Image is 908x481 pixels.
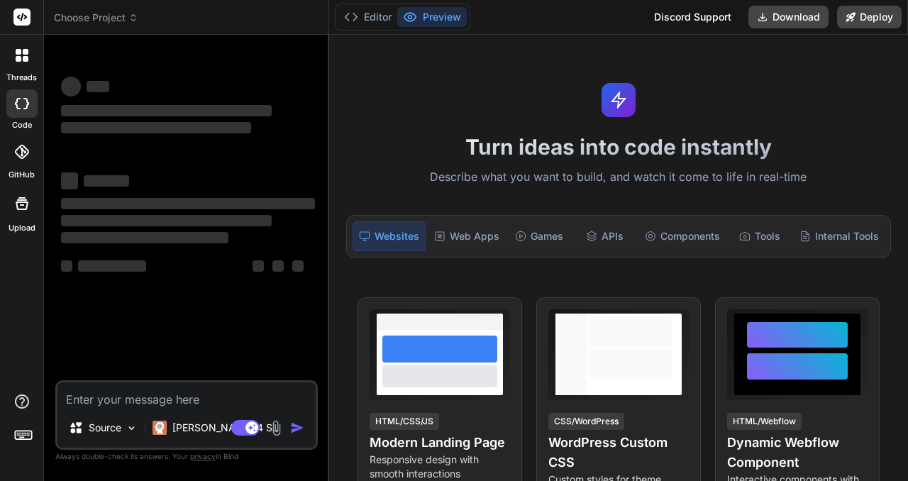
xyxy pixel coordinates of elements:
[573,221,636,251] div: APIs
[61,198,315,209] span: ‌
[639,221,726,251] div: Components
[646,6,740,28] div: Discord Support
[548,433,689,472] h4: WordPress Custom CSS
[61,122,251,133] span: ‌
[89,421,121,435] p: Source
[9,169,35,181] label: GitHub
[87,81,109,92] span: ‌
[61,232,228,243] span: ‌
[428,221,505,251] div: Web Apps
[172,421,278,435] p: [PERSON_NAME] 4 S..
[548,413,624,430] div: CSS/WordPress
[54,11,138,25] span: Choose Project
[292,260,304,272] span: ‌
[338,134,899,160] h1: Turn ideas into code instantly
[370,433,510,453] h4: Modern Landing Page
[370,413,439,430] div: HTML/CSS/JS
[290,421,304,435] img: icon
[397,7,467,27] button: Preview
[268,420,284,436] img: attachment
[727,413,802,430] div: HTML/Webflow
[55,450,318,463] p: Always double-check its answers. Your in Bind
[6,72,37,84] label: threads
[253,260,264,272] span: ‌
[84,175,129,187] span: ‌
[78,260,146,272] span: ‌
[370,453,510,481] p: Responsive design with smooth interactions
[353,221,426,251] div: Websites
[508,221,570,251] div: Games
[126,422,138,434] img: Pick Models
[338,7,397,27] button: Editor
[190,452,216,460] span: privacy
[61,77,81,96] span: ‌
[61,105,272,116] span: ‌
[837,6,902,28] button: Deploy
[61,215,272,226] span: ‌
[61,172,78,189] span: ‌
[9,222,35,234] label: Upload
[61,260,72,272] span: ‌
[338,168,899,187] p: Describe what you want to build, and watch it come to life in real-time
[748,6,829,28] button: Download
[12,119,32,131] label: code
[272,260,284,272] span: ‌
[727,433,868,472] h4: Dynamic Webflow Component
[153,421,167,435] img: Claude 4 Sonnet
[729,221,791,251] div: Tools
[794,221,885,251] div: Internal Tools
